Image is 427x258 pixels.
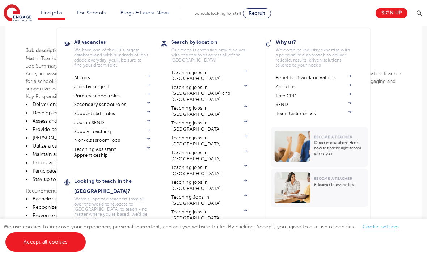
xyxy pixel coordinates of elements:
[171,37,258,63] a: Search by locationOur reach is extensive providing you with the top roles across all of the [GEOG...
[243,8,271,18] a: Recruit
[26,94,72,99] b: Key Responsibilities:
[4,224,407,245] span: We use cookies to improve your experience, personalise content, and analyse website traffic. By c...
[26,109,401,117] li: Develop creative lesson plans that spark curiosity and encourage critical thinking.
[376,8,407,18] a: Sign up
[74,84,150,90] a: Jobs by subject
[26,63,59,69] b: Job Summary:
[171,179,247,191] a: Teaching jobs in [GEOGRAPHIC_DATA]
[26,175,401,183] li: Stay up to date with the latest educational trends and best practices in mathematics instruction.
[314,140,364,156] p: Career in education? Here’s how to find the right school job for you
[171,165,247,177] a: Teaching jobs in [GEOGRAPHIC_DATA]
[74,37,161,68] a: All vacanciesWe have one of the UK's largest database. and with hundreds of jobs added everyday. ...
[171,209,247,221] a: Teaching jobs in [GEOGRAPHIC_DATA]
[276,37,363,47] h3: Why us?
[26,158,401,167] li: Encourage students to develop confidence in their mathematical abilities and problem-solving skills.
[26,134,401,142] li: [PERSON_NAME] a positive, inclusive, and interactive classroom atmosphere.
[271,169,370,207] a: Become a Teacher6 Teacher Interview Tips
[314,135,352,139] span: Become a Teacher
[171,120,247,132] a: Teaching jobs in [GEOGRAPHIC_DATA]
[74,75,150,81] a: All jobs
[26,70,401,93] p: Are you passionate about numbers and eager to inspire the next generation of problem solvers? We ...
[276,84,352,90] a: About us
[314,182,364,187] p: 6 Teacher Interview Tips
[74,93,150,99] a: Primary school roles
[26,117,401,125] li: Assess and monitor student progress through coursework, exams, and regular feedback.
[171,135,247,147] a: Teaching jobs in [GEOGRAPHIC_DATA]
[276,102,352,107] a: SEND
[276,37,363,68] a: Why us?We combine industry expertise with a personalised approach to deliver reliable, results-dr...
[171,105,247,117] a: Teaching jobs in [GEOGRAPHIC_DATA]
[26,167,401,175] li: Participate in curriculum development, school events, and extracurricular activities.
[195,11,241,16] span: Schools looking for staff
[26,100,401,109] li: Deliver engaging and well-structured maths lessons tailored to different learning styles and abil...
[26,188,59,194] b: Requirements:
[171,85,247,102] a: Teaching jobs in [GEOGRAPHIC_DATA] and [GEOGRAPHIC_DATA]
[74,120,150,126] a: Jobs in SEND
[74,147,150,158] a: Teaching Assistant Apprenticeship
[314,177,352,181] span: Become a Teacher
[74,129,150,135] a: Supply Teaching
[171,70,247,82] a: Teaching jobs in [GEOGRAPHIC_DATA]
[171,194,247,206] a: Teaching Jobs in [GEOGRAPHIC_DATA]
[363,224,400,229] a: Cookie settings
[26,195,401,203] li: Bachelor’s degree in Mathematics, Education, or a related field.
[74,176,161,227] a: Looking to teach in the [GEOGRAPHIC_DATA]?We've supported teachers from all over the world to rel...
[74,196,150,227] p: We've supported teachers from all over the world to relocate to [GEOGRAPHIC_DATA] to teach - no m...
[276,47,352,68] p: We combine industry expertise with a personalised approach to deliver reliable, results-driven so...
[74,37,161,47] h3: All vacancies
[26,56,90,61] b: Maths Teacher – Secondary
[276,75,352,81] a: Benefits of working with us
[74,102,150,107] a: Secondary school roles
[26,211,401,220] li: Proven experience teaching mathematics.
[26,150,401,158] li: Maintain accurate student records and communicate effectively with parents and school leadership.
[171,37,258,47] h3: Search by location
[41,10,62,16] a: Find jobs
[271,127,370,167] a: Become a TeacherCareer in education? Here’s how to find the right school job for you
[74,47,150,68] p: We have one of the UK's largest database. and with hundreds of jobs added everyday. you'll be sur...
[74,111,150,117] a: Support staff roles
[5,232,86,252] a: Accept all cookies
[121,10,170,16] a: Blogs & Latest News
[276,111,352,117] a: Team testimonials
[26,203,401,211] li: Recognized teaching qualification (e.g., PGCE, QTS, or equivalent).
[77,10,106,16] a: For Schools
[26,46,401,55] p: Job description:
[26,125,401,134] li: Provide personalized support and intervention strategies for students who need additional help.
[26,142,401,150] li: Utilize a variety of teaching methods, including digital tools, real-world applications, and hand...
[249,10,265,16] span: Recruit
[4,4,32,22] img: Engage Education
[171,150,247,162] a: Teaching jobs in [GEOGRAPHIC_DATA]
[276,93,352,99] a: Free CPD
[171,47,247,63] p: Our reach is extensive providing you with the top roles across all of the [GEOGRAPHIC_DATA]
[74,176,161,196] h3: Looking to teach in the [GEOGRAPHIC_DATA]?
[74,138,150,143] a: Non-classroom jobs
